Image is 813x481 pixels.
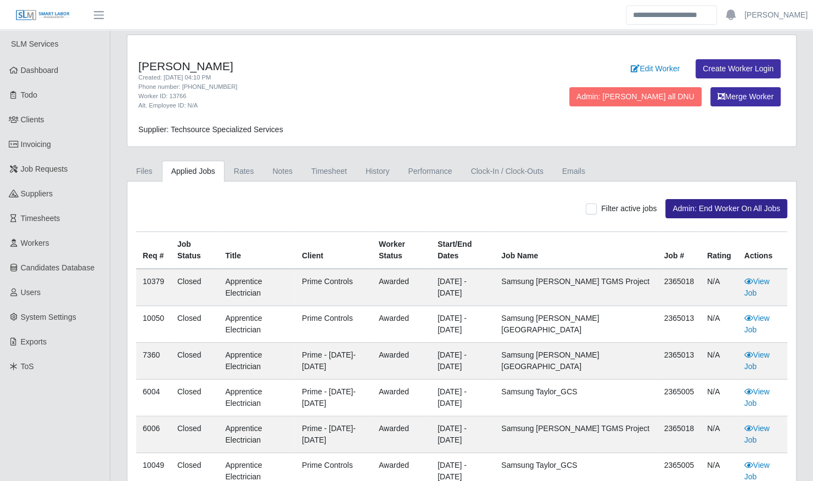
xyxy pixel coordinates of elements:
[171,306,218,343] td: Closed
[21,239,49,247] span: Workers
[138,82,509,92] div: Phone number: [PHONE_NUMBER]
[171,416,218,453] td: Closed
[21,90,37,99] span: Todo
[218,306,295,343] td: Apprentice Electrician
[744,277,770,297] a: View Job
[295,232,372,269] th: Client
[657,232,700,269] th: Job #
[657,306,700,343] td: 2365013
[431,343,495,380] td: [DATE] - [DATE]
[657,380,700,416] td: 2365005
[171,380,218,416] td: Closed
[372,416,431,453] td: awarded
[372,306,431,343] td: awarded
[495,306,657,343] td: Samsung [PERSON_NAME][GEOGRAPHIC_DATA]
[162,161,225,182] a: Applied Jobs
[138,59,509,73] h4: [PERSON_NAME]
[696,59,781,78] a: Create Worker Login
[136,269,171,306] td: 10379
[569,87,702,106] button: Admin: [PERSON_NAME] all DNU
[295,306,372,343] td: Prime Controls
[399,161,461,182] a: Performance
[225,161,263,182] a: Rates
[495,343,657,380] td: Samsung [PERSON_NAME][GEOGRAPHIC_DATA]
[21,115,44,124] span: Clients
[461,161,552,182] a: Clock-In / Clock-Outs
[665,199,787,218] button: Admin: End Worker On All Jobs
[11,39,58,48] span: SLM Services
[495,380,657,416] td: Samsung Taylor_GCS
[700,380,738,416] td: N/A
[136,416,171,453] td: 6006
[372,343,431,380] td: awarded
[744,461,770,481] a: View Job
[495,416,657,453] td: Samsung [PERSON_NAME] TGMS Project
[738,232,787,269] th: Actions
[356,161,399,182] a: History
[657,416,700,453] td: 2365018
[218,380,295,416] td: Apprentice Electrician
[136,343,171,380] td: 7360
[626,5,717,25] input: Search
[431,232,495,269] th: Start/End Dates
[218,343,295,380] td: Apprentice Electrician
[744,314,770,334] a: View Job
[21,189,53,198] span: Suppliers
[601,204,657,213] span: Filter active jobs
[295,269,372,306] td: Prime Controls
[372,380,431,416] td: awarded
[372,232,431,269] th: Worker Status
[263,161,302,182] a: Notes
[136,380,171,416] td: 6004
[372,269,431,306] td: awarded
[218,269,295,306] td: Apprentice Electrician
[553,161,595,182] a: Emails
[171,232,218,269] th: Job Status
[744,350,770,371] a: View Job
[171,343,218,380] td: Closed
[700,306,738,343] td: N/A
[138,101,509,110] div: Alt. Employee ID: N/A
[138,92,509,101] div: Worker ID: 13766
[302,161,356,182] a: Timesheet
[218,416,295,453] td: Apprentice Electrician
[127,161,162,182] a: Files
[700,343,738,380] td: N/A
[431,306,495,343] td: [DATE] - [DATE]
[21,337,47,346] span: Exports
[136,306,171,343] td: 10050
[21,263,95,272] span: Candidates Database
[495,232,657,269] th: Job Name
[21,313,76,321] span: System Settings
[710,87,781,106] button: Merge Worker
[431,269,495,306] td: [DATE] - [DATE]
[171,269,218,306] td: Closed
[431,380,495,416] td: [DATE] - [DATE]
[138,73,509,82] div: Created: [DATE] 04:10 PM
[495,269,657,306] td: Samsung [PERSON_NAME] TGMS Project
[624,59,687,78] a: Edit Worker
[700,269,738,306] td: N/A
[295,380,372,416] td: Prime - [DATE]-[DATE]
[21,66,59,75] span: Dashboard
[744,387,770,408] a: View Job
[21,165,68,173] span: Job Requests
[218,232,295,269] th: Title
[700,416,738,453] td: N/A
[15,9,70,21] img: SLM Logo
[21,362,34,371] span: ToS
[657,343,700,380] td: 2365013
[744,9,808,21] a: [PERSON_NAME]
[657,269,700,306] td: 2365018
[21,214,60,223] span: Timesheets
[21,288,41,297] span: Users
[700,232,738,269] th: Rating
[295,416,372,453] td: Prime - [DATE]-[DATE]
[744,424,770,444] a: View Job
[136,232,171,269] th: Req #
[295,343,372,380] td: Prime - [DATE]-[DATE]
[431,416,495,453] td: [DATE] - [DATE]
[21,140,51,149] span: Invoicing
[138,125,283,134] span: Supplier: Techsource Specialized Services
